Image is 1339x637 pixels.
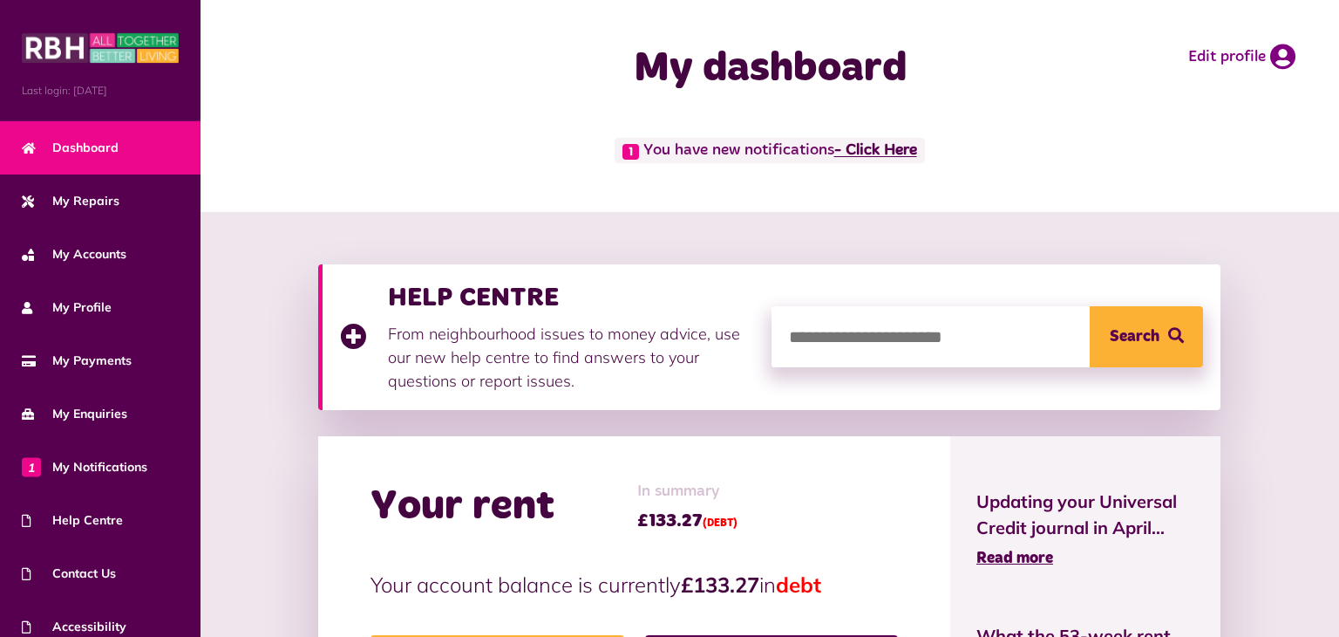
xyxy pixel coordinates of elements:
[22,405,127,423] span: My Enquiries
[703,518,737,529] span: (DEBT)
[776,572,821,598] span: debt
[22,511,123,530] span: Help Centre
[503,44,1037,94] h1: My dashboard
[976,489,1194,571] a: Updating your Universal Credit journal in April... Read more
[1110,306,1159,367] span: Search
[834,143,917,159] a: - Click Here
[637,480,737,503] span: In summary
[22,618,126,636] span: Accessibility
[22,83,179,99] span: Last login: [DATE]
[681,572,759,598] strong: £133.27
[388,322,754,393] p: From neighbourhood issues to money advice, use our new help centre to find answers to your questi...
[22,31,179,65] img: MyRBH
[22,139,119,157] span: Dashboard
[388,282,754,313] h3: HELP CENTRE
[22,458,147,476] span: My Notifications
[976,551,1053,566] span: Read more
[22,352,132,370] span: My Payments
[370,569,897,600] p: Your account balance is currently in
[22,457,41,476] span: 1
[622,144,639,160] span: 1
[615,138,924,163] span: You have new notifications
[1188,44,1295,70] a: Edit profile
[22,192,119,210] span: My Repairs
[22,245,126,264] span: My Accounts
[22,298,112,317] span: My Profile
[976,489,1194,541] span: Updating your Universal Credit journal in April...
[370,482,554,532] h2: Your rent
[22,565,116,583] span: Contact Us
[1090,306,1203,367] button: Search
[637,508,737,534] span: £133.27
